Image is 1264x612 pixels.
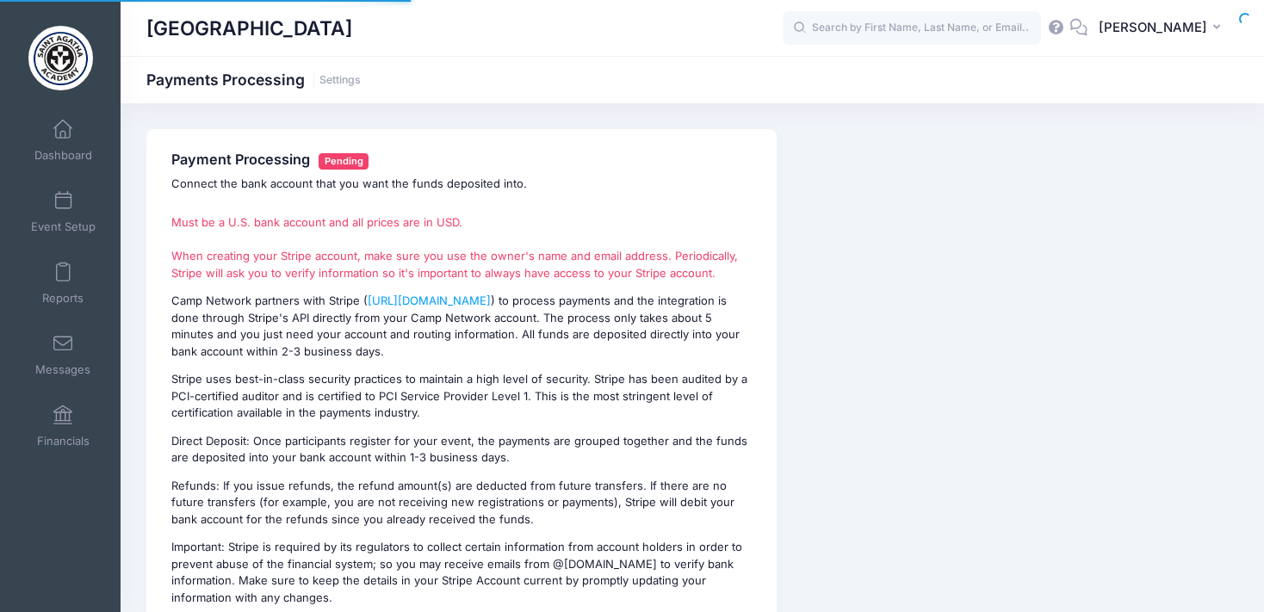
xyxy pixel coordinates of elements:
button: [PERSON_NAME] [1087,9,1238,48]
span: [PERSON_NAME] [1099,18,1207,37]
h1: Payments Processing [146,71,361,89]
span: Pending [319,153,369,170]
span: Reports [42,291,84,306]
span: Financials [37,434,90,448]
p: Refunds: If you issue refunds, the refund amount(s) are deducted from future transfers. If there ... [171,478,751,529]
span: Event Setup [31,219,96,234]
a: [URL][DOMAIN_NAME] [368,294,491,307]
p: Direct Deposit: Once participants register for your event, the payments are grouped together and ... [171,433,751,467]
img: Saint Agatha Academy [28,26,93,90]
a: Reports [22,253,104,313]
h1: [GEOGRAPHIC_DATA] [146,9,352,48]
h4: Payment Processing [171,151,751,170]
a: Messages [22,325,104,385]
a: Financials [22,396,104,456]
p: Stripe uses best-in-class security practices to maintain a high level of security. Stripe has bee... [171,371,751,422]
a: Event Setup [22,182,104,242]
span: Dashboard [34,148,92,163]
p: Must be a U.S. bank account and all prices are in USD. When creating your Stripe account, make su... [171,214,751,281]
p: Camp Network partners with Stripe ( ) to process payments and the integration is done through Str... [171,293,751,360]
span: Messages [35,362,90,377]
a: Dashboard [22,110,104,170]
a: Settings [319,74,361,87]
p: Connect the bank account that you want the funds deposited into. [171,176,751,193]
p: Important: Stripe is required by its regulators to collect certain information from account holde... [171,539,751,606]
input: Search by First Name, Last Name, or Email... [783,11,1041,46]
